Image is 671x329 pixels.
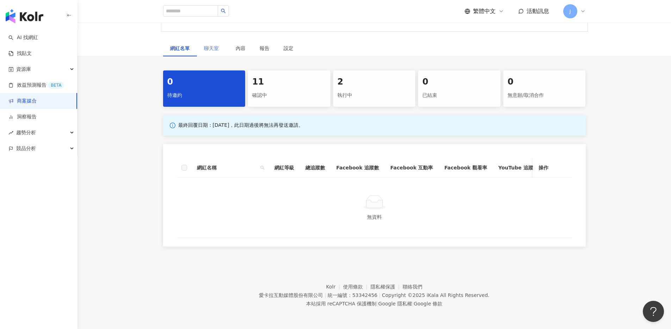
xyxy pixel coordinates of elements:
span: | [377,301,378,306]
div: 0 [508,76,582,88]
a: Google 條款 [414,301,442,306]
div: 無資料 [186,213,563,221]
span: 聊天室 [204,46,222,51]
a: 商案媒合 [8,98,37,105]
div: 11 [252,76,326,88]
a: Kolr [326,284,343,290]
div: 2 [337,76,411,88]
div: 0 [422,76,496,88]
a: 隱私權保護 [371,284,403,290]
a: 效益預測報告BETA [8,82,64,89]
span: search [259,162,266,173]
div: 報告 [260,44,269,52]
iframe: Help Scout Beacon - Open [643,301,664,322]
a: searchAI 找網紅 [8,34,38,41]
span: | [324,292,326,298]
span: | [412,301,414,306]
span: 繁體中文 [473,7,496,15]
th: 網紅等級 [269,158,300,178]
th: 總追蹤數 [300,158,331,178]
div: 執行中 [337,89,411,101]
span: 活動訊息 [527,8,549,14]
span: 資源庫 [16,61,31,77]
span: 趨勢分析 [16,125,36,141]
a: Google 隱私權 [378,301,412,306]
th: Facebook 追蹤數 [331,158,385,178]
div: 無意願/取消合作 [508,89,582,101]
a: 洞察報告 [8,113,37,120]
a: 聯絡我們 [403,284,422,290]
span: rise [8,130,13,135]
div: 設定 [284,44,293,52]
div: 0 [167,76,241,88]
img: logo [6,9,43,23]
div: 待邀約 [167,89,241,101]
th: Facebook 互動率 [385,158,439,178]
span: info-circle [169,122,176,129]
div: 內容 [236,44,246,52]
th: Facebook 觀看率 [439,158,492,178]
th: 操作 [533,158,572,178]
span: 競品分析 [16,141,36,156]
div: 確認中 [252,89,326,101]
a: 使用條款 [343,284,371,290]
a: 找貼文 [8,50,32,57]
span: | [379,292,380,298]
div: 網紅名單 [170,44,190,52]
span: 網紅名稱 [197,164,257,172]
span: search [221,8,226,13]
span: search [260,166,265,170]
div: 已結束 [422,89,496,101]
div: Copyright © 2025 All Rights Reserved. [382,292,489,298]
span: 本站採用 reCAPTCHA 保護機制 [306,299,442,308]
th: YouTube 追蹤數 [493,158,544,178]
div: 統一編號：53342456 [328,292,377,298]
p: 最終回覆日期：[DATE]，此日期過後將無法再發送邀請。 [178,122,303,129]
a: iKala [427,292,439,298]
div: 愛卡拉互動媒體股份有限公司 [259,292,323,298]
span: J [569,7,571,15]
